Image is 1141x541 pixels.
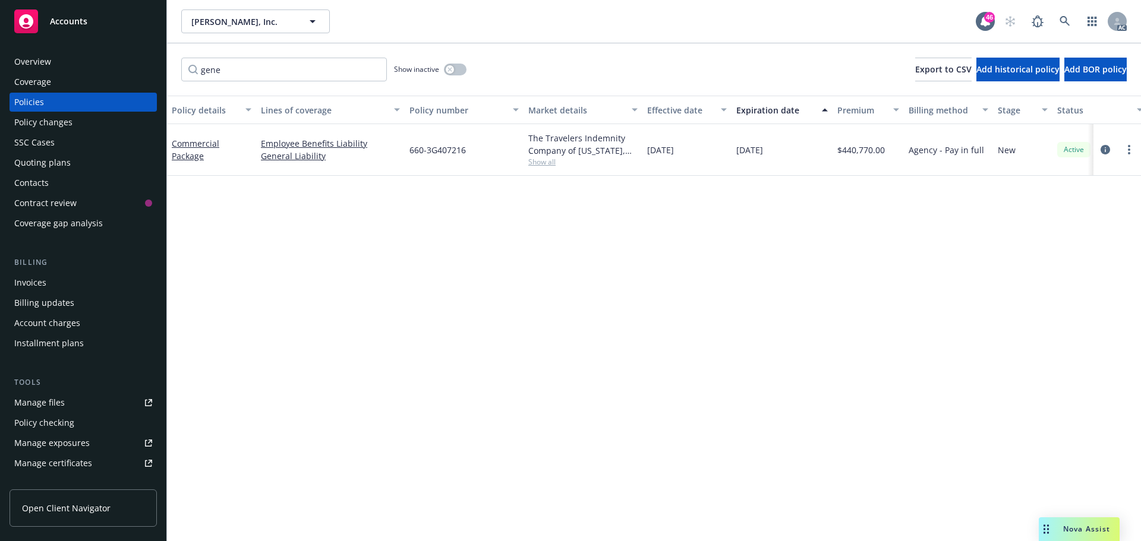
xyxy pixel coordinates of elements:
a: Contacts [10,173,157,192]
div: Contacts [14,173,49,192]
button: Expiration date [732,96,833,124]
span: Add historical policy [976,64,1060,75]
span: [DATE] [736,144,763,156]
div: SSC Cases [14,133,55,152]
div: Status [1057,104,1130,116]
div: Manage claims [14,474,74,493]
div: Account charges [14,314,80,333]
button: Add BOR policy [1064,58,1127,81]
div: Coverage [14,72,51,91]
a: Contract review [10,194,157,213]
div: Effective date [647,104,714,116]
span: New [998,144,1016,156]
div: The Travelers Indemnity Company of [US_STATE], Travelers Insurance [528,132,638,157]
div: Installment plans [14,334,84,353]
div: Invoices [14,273,46,292]
button: Premium [833,96,904,124]
div: Lines of coverage [261,104,387,116]
button: Policy details [167,96,256,124]
span: Show all [528,157,638,167]
span: [DATE] [647,144,674,156]
a: more [1122,143,1136,157]
div: Coverage gap analysis [14,214,103,233]
a: Accounts [10,5,157,38]
a: Manage claims [10,474,157,493]
div: Policy details [172,104,238,116]
span: $440,770.00 [837,144,885,156]
div: Billing [10,257,157,268]
div: Quoting plans [14,153,71,172]
div: Premium [837,104,886,116]
button: Nova Assist [1039,517,1120,541]
div: Manage exposures [14,434,90,453]
span: Agency - Pay in full [909,144,984,156]
a: Account charges [10,314,157,333]
div: Manage certificates [14,454,92,473]
a: Switch app [1080,10,1104,33]
div: Contract review [14,194,77,213]
span: Nova Assist [1063,524,1110,534]
span: Add BOR policy [1064,64,1127,75]
a: Installment plans [10,334,157,353]
button: Billing method [904,96,993,124]
div: Policy number [409,104,506,116]
div: Billing updates [14,293,74,312]
div: Expiration date [736,104,815,116]
div: Policy changes [14,113,73,132]
div: Overview [14,52,51,71]
button: Add historical policy [976,58,1060,81]
div: Tools [10,377,157,388]
div: 46 [984,12,995,23]
button: [PERSON_NAME], Inc. [181,10,330,33]
div: Manage files [14,393,65,412]
button: Market details [524,96,642,124]
span: [PERSON_NAME], Inc. [191,15,294,28]
div: Policy checking [14,413,74,432]
a: General Liability [261,150,400,162]
button: Policy number [405,96,524,124]
input: Filter by keyword... [181,58,387,81]
a: circleInformation [1098,143,1112,157]
a: Manage certificates [10,454,157,473]
a: Manage files [10,393,157,412]
a: SSC Cases [10,133,157,152]
div: Drag to move [1039,517,1054,541]
a: Employee Benefits Liability [261,137,400,150]
div: Market details [528,104,625,116]
button: Export to CSV [915,58,972,81]
a: Invoices [10,273,157,292]
a: Billing updates [10,293,157,312]
div: Billing method [909,104,975,116]
button: Effective date [642,96,732,124]
span: Open Client Navigator [22,502,111,514]
span: Show inactive [394,64,439,74]
a: Coverage gap analysis [10,214,157,233]
a: Manage exposures [10,434,157,453]
div: Stage [998,104,1035,116]
button: Lines of coverage [256,96,405,124]
a: Policy checking [10,413,157,432]
span: Active [1062,144,1086,155]
a: Overview [10,52,157,71]
a: Policy changes [10,113,157,132]
span: Export to CSV [915,64,972,75]
button: Stage [993,96,1052,124]
a: Coverage [10,72,157,91]
a: Quoting plans [10,153,157,172]
a: Report a Bug [1026,10,1049,33]
span: 660-3G407216 [409,144,466,156]
a: Policies [10,93,157,112]
span: Accounts [50,17,87,26]
a: Search [1053,10,1077,33]
a: Start snowing [998,10,1022,33]
div: Policies [14,93,44,112]
a: Commercial Package [172,138,219,162]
